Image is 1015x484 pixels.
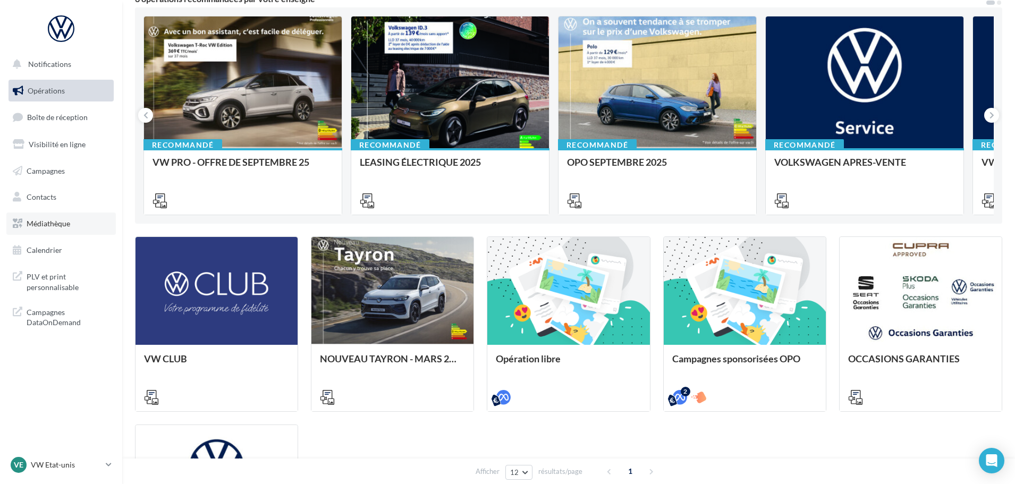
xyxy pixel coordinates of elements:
[27,192,56,201] span: Contacts
[979,448,1004,473] div: Open Intercom Messenger
[28,86,65,95] span: Opérations
[28,60,71,69] span: Notifications
[765,139,844,151] div: Recommandé
[681,387,690,396] div: 2
[31,460,101,470] p: VW Etat-unis
[505,465,532,480] button: 12
[6,239,116,261] a: Calendrier
[6,80,116,102] a: Opérations
[848,353,993,375] div: OCCASIONS GARANTIES
[6,133,116,156] a: Visibilité en ligne
[360,157,540,178] div: LEASING ÉLECTRIQUE 2025
[351,139,429,151] div: Recommandé
[6,53,112,75] button: Notifications
[558,139,637,151] div: Recommandé
[27,245,62,254] span: Calendrier
[567,157,748,178] div: OPO SEPTEMBRE 2025
[476,466,500,477] span: Afficher
[144,353,289,375] div: VW CLUB
[27,113,88,122] span: Boîte de réception
[6,301,116,332] a: Campagnes DataOnDemand
[143,139,222,151] div: Recommandé
[6,186,116,208] a: Contacts
[9,455,114,475] a: VE VW Etat-unis
[672,353,817,375] div: Campagnes sponsorisées OPO
[27,269,109,292] span: PLV et print personnalisable
[27,166,65,175] span: Campagnes
[27,219,70,228] span: Médiathèque
[6,265,116,296] a: PLV et print personnalisable
[496,353,641,375] div: Opération libre
[622,463,639,480] span: 1
[153,157,333,178] div: VW PRO - OFFRE DE SEPTEMBRE 25
[6,160,116,182] a: Campagnes
[538,466,582,477] span: résultats/page
[510,468,519,477] span: 12
[14,460,23,470] span: VE
[29,140,86,149] span: Visibilité en ligne
[6,106,116,129] a: Boîte de réception
[774,157,955,178] div: VOLKSWAGEN APRES-VENTE
[320,353,465,375] div: NOUVEAU TAYRON - MARS 2025
[6,213,116,235] a: Médiathèque
[27,305,109,328] span: Campagnes DataOnDemand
